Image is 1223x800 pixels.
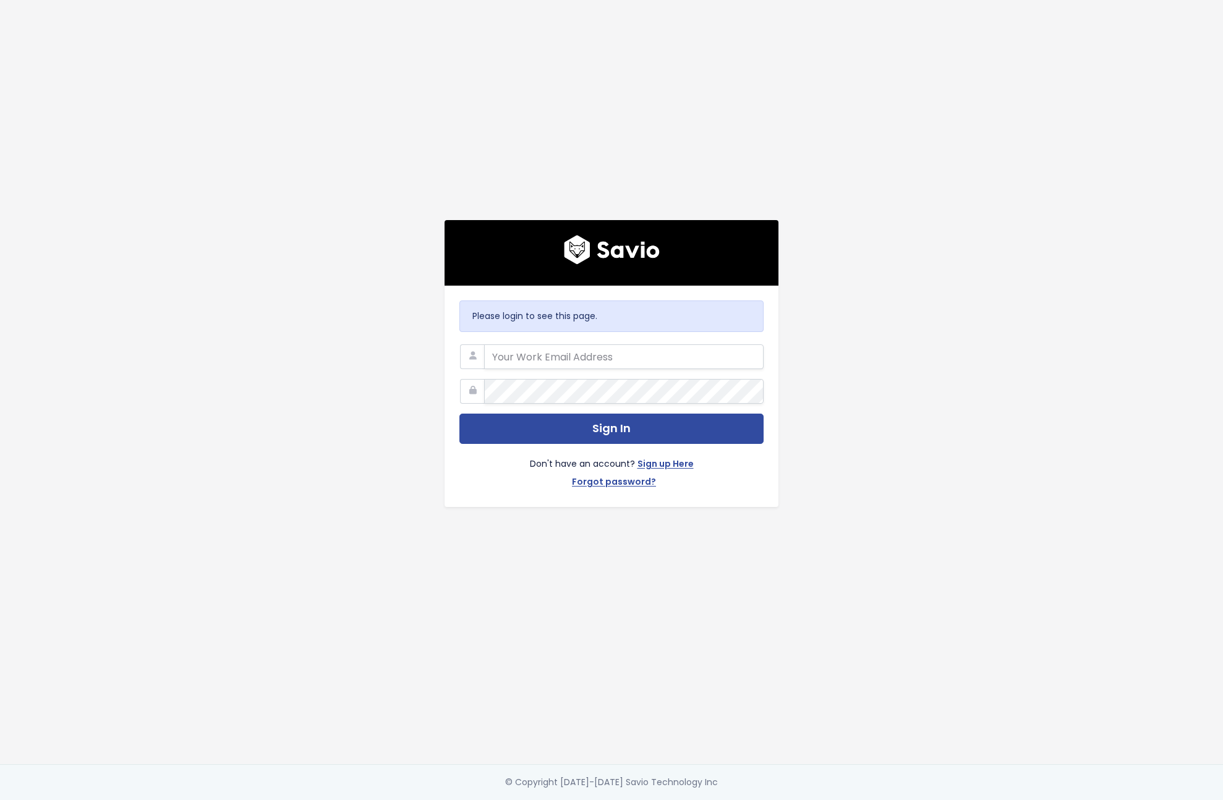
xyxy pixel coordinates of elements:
a: Sign up Here [637,456,694,474]
img: logo600x187.a314fd40982d.png [564,235,660,265]
a: Forgot password? [572,474,656,492]
button: Sign In [459,414,764,444]
input: Your Work Email Address [484,344,764,369]
p: Please login to see this page. [472,309,751,324]
div: Don't have an account? [459,444,764,492]
div: © Copyright [DATE]-[DATE] Savio Technology Inc [505,775,718,790]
